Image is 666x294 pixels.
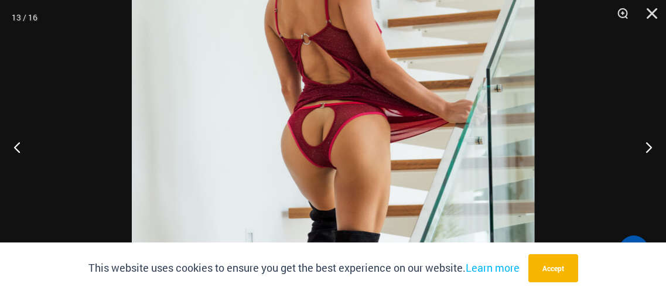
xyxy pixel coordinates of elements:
[622,118,666,176] button: Next
[12,9,37,26] div: 13 / 16
[466,261,520,275] a: Learn more
[88,259,520,277] p: This website uses cookies to ensure you get the best experience on our website.
[528,254,578,282] button: Accept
